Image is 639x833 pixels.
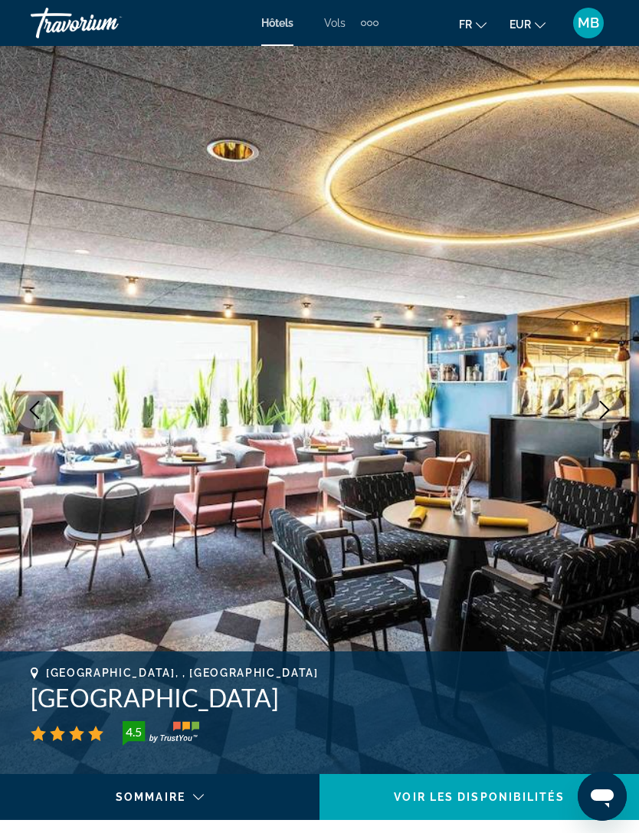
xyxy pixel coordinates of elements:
button: Previous image [15,391,54,429]
a: Vols [324,17,346,29]
span: [GEOGRAPHIC_DATA], , [GEOGRAPHIC_DATA] [46,667,319,679]
h1: [GEOGRAPHIC_DATA] [31,683,608,713]
button: Voir les disponibilités [319,774,639,820]
button: Extra navigation items [361,11,378,35]
span: EUR [510,18,531,31]
img: trustyou-badge-hor.svg [123,721,199,746]
button: User Menu [569,7,608,39]
a: Hôtels [261,17,293,29]
div: 4.5 [118,723,149,741]
span: fr [459,18,472,31]
button: Change language [459,13,487,35]
iframe: Bouton de lancement de la fenêtre de messagerie [578,772,627,821]
button: Next image [585,391,624,429]
a: Travorium [31,3,184,43]
span: MB [578,15,599,31]
button: Change currency [510,13,546,35]
span: Voir les disponibilités [394,791,564,803]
